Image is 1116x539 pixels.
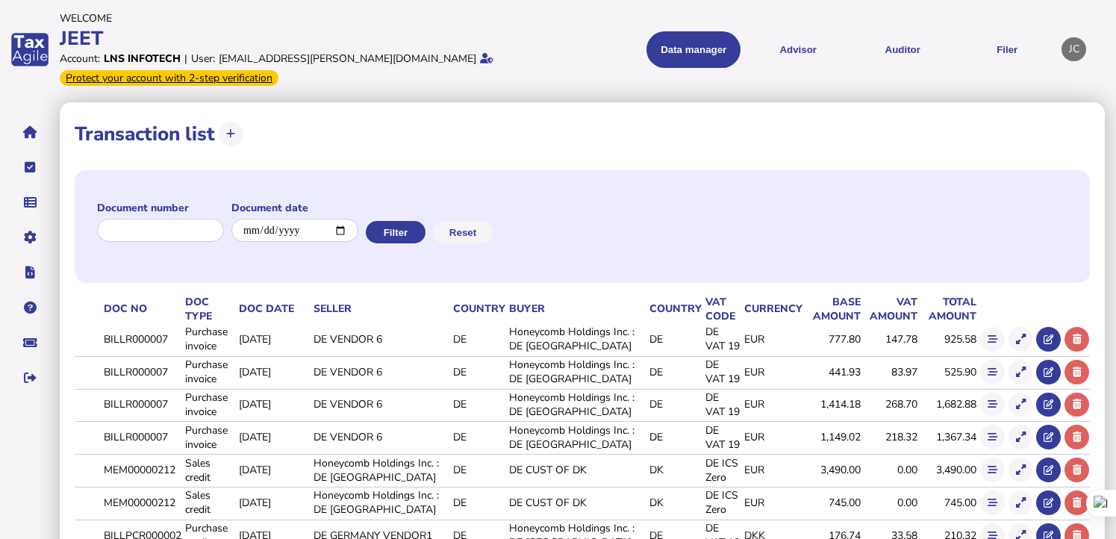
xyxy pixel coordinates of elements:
button: Home [14,116,46,148]
td: [DATE] [236,422,311,452]
td: DE [646,389,702,420]
button: Manage settings [14,222,46,253]
td: DE VENDOR 6 [311,356,451,387]
td: 441.93 [803,356,861,387]
td: Honeycomb Holdings Inc. : DE [GEOGRAPHIC_DATA] [506,389,646,420]
td: DE VAT 19 [702,422,742,452]
td: BILLR000007 [101,356,182,387]
td: 3,490.00 [803,455,861,485]
label: Document date [231,201,358,215]
td: DE ICS Zero [702,487,742,517]
button: Open in advisor [1036,458,1061,482]
td: 1,414.18 [803,389,861,420]
th: Total amount [918,294,977,324]
td: Purchase invoice [182,422,236,452]
td: DE CUST OF DK [506,455,646,485]
td: 147.78 [861,324,918,355]
button: Reset [433,221,493,243]
td: [DATE] [236,455,311,485]
td: Purchase invoice [182,324,236,355]
td: [DATE] [236,356,311,387]
th: Doc Type [182,294,236,324]
div: User: [191,52,215,66]
button: Show flow [980,327,1005,352]
button: Shows a dropdown of VAT Advisor options [751,31,845,68]
button: Delete transaction [1064,458,1089,482]
i: Email verified [480,53,493,63]
div: From Oct 1, 2025, 2-step verification will be required to login. Set it up now... [60,70,278,86]
td: EUR [741,324,803,355]
td: 1,682.88 [918,389,977,420]
button: Show transaction detail [1009,360,1033,384]
i: Data manager [24,202,37,203]
button: Delete transaction [1064,360,1089,384]
button: Filer [960,31,1054,68]
td: DK [646,455,702,485]
td: DE [646,356,702,387]
td: Honeycomb Holdings Inc. : DE [GEOGRAPHIC_DATA] [311,487,451,517]
td: Honeycomb Holdings Inc. : DE [GEOGRAPHIC_DATA] [506,422,646,452]
td: 218.32 [861,422,918,452]
td: 925.58 [918,324,977,355]
td: 745.00 [803,487,861,517]
button: Show transaction detail [1009,458,1033,482]
div: Profile settings [1062,37,1086,62]
td: DE VENDOR 6 [311,324,451,355]
th: Currency [741,294,803,324]
button: Help pages [14,292,46,323]
td: DE [646,324,702,355]
td: 3,490.00 [918,455,977,485]
div: Welcome [60,11,553,25]
td: DE [450,356,506,387]
td: 777.80 [803,324,861,355]
td: DE VENDOR 6 [311,422,451,452]
td: 525.90 [918,356,977,387]
button: Sign out [14,362,46,393]
td: DE CUST OF DK [506,487,646,517]
button: Show transaction detail [1009,327,1033,352]
th: Country [646,294,702,324]
button: Filter [366,221,425,243]
td: DE [450,324,506,355]
td: Honeycomb Holdings Inc. : DE [GEOGRAPHIC_DATA] [506,324,646,355]
button: Show flow [980,360,1005,384]
td: EUR [741,422,803,452]
td: BILLR000007 [101,422,182,452]
th: Seller [311,294,451,324]
th: Doc Date [236,294,311,324]
th: Buyer [506,294,646,324]
td: [DATE] [236,487,311,517]
td: DE VAT 19 [702,389,742,420]
td: BILLR000007 [101,324,182,355]
td: DE [450,487,506,517]
th: Country [450,294,506,324]
td: MEM00000212 [101,487,182,517]
button: Show transaction detail [1009,393,1033,417]
td: 83.97 [861,356,918,387]
button: Delete transaction [1064,327,1089,352]
div: LNS INFOTECH [104,52,181,66]
td: DK [646,487,702,517]
td: DE [450,389,506,420]
button: Open in advisor [1036,327,1061,352]
div: [EMAIL_ADDRESS][PERSON_NAME][DOMAIN_NAME] [219,52,476,66]
td: DE VENDOR 6 [311,389,451,420]
td: DE ICS Zero [702,455,742,485]
td: Purchase invoice [182,389,236,420]
td: 745.00 [918,487,977,517]
div: | [184,52,187,66]
menu: navigate products [561,31,1054,68]
button: Delete transaction [1064,393,1089,417]
td: 1,367.34 [918,422,977,452]
th: VAT amount [861,294,918,324]
td: EUR [741,389,803,420]
th: VAT code [702,294,742,324]
button: Show transaction detail [1009,425,1033,449]
button: Delete transaction [1064,425,1089,449]
td: DE [450,422,506,452]
td: DE VAT 19 [702,356,742,387]
td: Sales credit [182,487,236,517]
button: Developer hub links [14,257,46,288]
button: Delete transaction [1064,490,1089,515]
button: Show transaction detail [1009,490,1033,515]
